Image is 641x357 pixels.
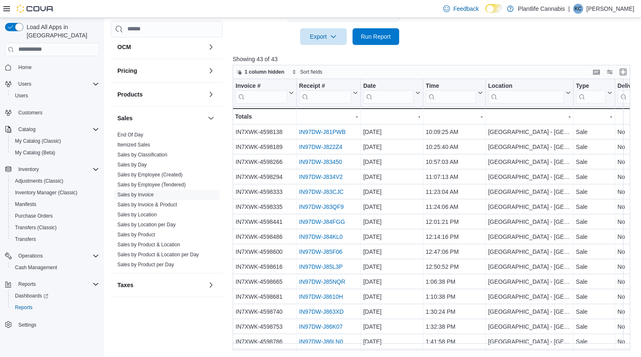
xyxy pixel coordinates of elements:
button: Home [2,61,102,73]
button: Inventory Manager (Classic) [8,187,102,198]
div: - [576,112,612,121]
span: Sales by Classification [117,151,167,158]
p: [PERSON_NAME] [586,4,634,14]
span: Catalog [15,124,99,134]
a: Transfers (Classic) [12,223,60,233]
div: IN7XWK-4598333 [236,187,294,197]
div: [DATE] [363,142,420,152]
div: 10:57:03 AM [425,157,482,167]
span: Dashboards [15,293,48,299]
button: 1 column hidden [233,67,288,77]
span: Export [305,28,342,45]
a: Sales by Product [117,232,155,238]
div: 11:23:04 AM [425,187,482,197]
span: Catalog [18,126,35,133]
span: Cash Management [12,263,99,273]
span: My Catalog (Classic) [12,136,99,146]
a: IN97DW-J84FGG [299,218,345,225]
button: Run Report [353,28,399,45]
span: Sales by Invoice [117,191,154,198]
a: Cash Management [12,263,60,273]
span: Run Report [361,32,391,41]
div: - [299,112,358,121]
span: Operations [15,251,99,261]
a: Inventory Manager (Classic) [12,188,81,198]
div: Sale [576,172,612,182]
span: Reports [18,281,36,288]
button: Users [15,79,35,89]
button: Adjustments (Classic) [8,175,102,187]
button: Catalog [2,124,102,135]
a: Reports [12,302,36,312]
div: Sale [576,277,612,287]
span: Home [15,62,99,72]
div: IN7XWK-4598616 [236,262,294,272]
div: 1:32:38 PM [425,322,482,332]
a: Dashboards [8,290,102,302]
button: OCM [117,43,204,51]
button: Keyboard shortcuts [591,67,601,77]
div: Type [576,82,605,90]
span: Feedback [453,5,479,13]
a: IN97DW-J834V2 [299,174,343,180]
button: Invoice # [236,82,294,103]
div: - [425,112,482,121]
span: Sort fields [300,69,322,75]
span: Sales by Product per Day [117,261,174,268]
div: IN7XWK-4598600 [236,247,294,257]
span: Users [18,81,31,87]
span: Transfers (Classic) [12,223,99,233]
div: [GEOGRAPHIC_DATA] - [GEOGRAPHIC_DATA] [488,172,570,182]
span: Cash Management [15,264,57,271]
button: Transfers [8,233,102,245]
span: Inventory Manager (Classic) [15,189,77,196]
div: Receipt # [299,82,351,90]
a: IN97DW-J8610H [299,293,343,300]
button: Catalog [15,124,39,134]
span: Load All Apps in [GEOGRAPHIC_DATA] [23,23,99,40]
div: 11:24:06 AM [425,202,482,212]
a: IN97DW-J83CJC [299,188,343,195]
div: [DATE] [363,337,420,347]
div: Type [576,82,605,103]
div: [DATE] [363,322,420,332]
div: Location [488,82,564,90]
div: 1:10:38 PM [425,292,482,302]
nav: Complex example [5,58,99,352]
div: Sale [576,187,612,197]
button: Transfers (Classic) [8,222,102,233]
span: KC [575,4,582,14]
span: Purchase Orders [15,213,53,219]
div: Time [425,82,476,103]
div: [DATE] [363,172,420,182]
button: Operations [2,250,102,262]
div: Invoice # [236,82,287,90]
a: IN97DW-J86LN0 [299,338,343,345]
span: Home [18,64,32,71]
button: Reports [2,278,102,290]
div: [GEOGRAPHIC_DATA] - [GEOGRAPHIC_DATA] [488,307,570,317]
button: Reports [15,279,39,289]
span: Adjustments (Classic) [12,176,99,186]
div: Date [363,82,413,103]
a: End Of Day [117,132,143,138]
p: | [568,4,570,14]
div: Sale [576,292,612,302]
a: Transfers [12,234,39,244]
span: Settings [18,322,36,328]
div: IN7XWK-4598441 [236,217,294,227]
a: Dashboards [12,291,52,301]
div: [DATE] [363,157,420,167]
span: End Of Day [117,131,143,138]
a: Sales by Location per Day [117,222,176,228]
a: Sales by Classification [117,152,167,158]
div: Location [488,82,564,103]
div: IN7XWK-4598138 [236,127,294,137]
div: 10:25:40 AM [425,142,482,152]
span: Settings [15,319,99,330]
span: Transfers [15,236,36,243]
button: Pricing [206,66,216,76]
h3: Taxes [117,281,134,289]
a: Sales by Day [117,162,147,168]
span: My Catalog (Beta) [15,149,55,156]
